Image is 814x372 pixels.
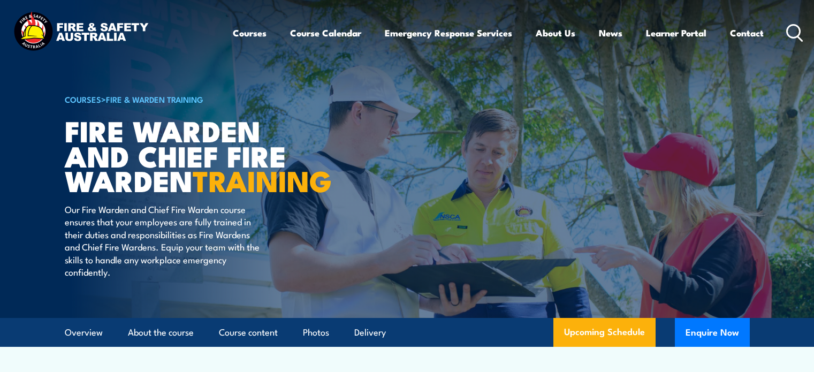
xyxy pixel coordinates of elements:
[128,318,194,347] a: About the course
[646,19,706,47] a: Learner Portal
[553,318,656,347] a: Upcoming Schedule
[106,93,203,105] a: Fire & Warden Training
[65,203,260,278] p: Our Fire Warden and Chief Fire Warden course ensures that your employees are fully trained in the...
[385,19,512,47] a: Emergency Response Services
[303,318,329,347] a: Photos
[290,19,361,47] a: Course Calendar
[354,318,386,347] a: Delivery
[65,318,103,347] a: Overview
[193,157,332,202] strong: TRAINING
[536,19,575,47] a: About Us
[65,118,329,193] h1: Fire Warden and Chief Fire Warden
[599,19,622,47] a: News
[219,318,278,347] a: Course content
[65,93,101,105] a: COURSES
[233,19,267,47] a: Courses
[65,93,329,105] h6: >
[730,19,764,47] a: Contact
[675,318,750,347] button: Enquire Now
